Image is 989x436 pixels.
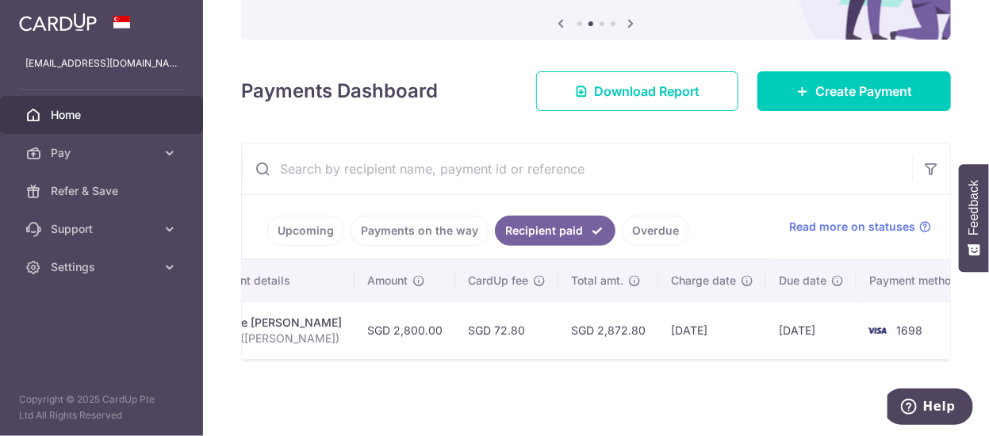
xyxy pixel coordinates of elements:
[887,388,973,428] iframe: Opens a widget where you can find more information
[779,273,826,289] span: Due date
[857,260,977,301] th: Payment method
[351,216,489,246] a: Payments on the way
[967,180,981,235] span: Feedback
[622,216,689,246] a: Overdue
[571,273,623,289] span: Total amt.
[671,273,736,289] span: Charge date
[241,77,438,105] h4: Payments Dashboard
[367,273,408,289] span: Amount
[815,82,912,101] span: Create Payment
[267,216,344,246] a: Upcoming
[896,323,922,337] span: 1698
[468,273,528,289] span: CardUp fee
[242,143,912,194] input: Search by recipient name, payment id or reference
[51,221,155,237] span: Support
[51,145,155,161] span: Pay
[355,301,455,359] td: SGD 2,800.00
[861,321,893,340] img: Bank Card
[192,260,355,301] th: Payment details
[495,216,615,246] a: Recipient paid
[766,301,857,359] td: [DATE]
[205,315,342,331] div: Rent. Le [PERSON_NAME]
[757,71,951,111] a: Create Payment
[789,219,915,235] span: Read more on statuses
[536,71,738,111] a: Download Report
[19,13,97,32] img: CardUp
[51,107,155,123] span: Home
[51,259,155,275] span: Settings
[959,164,989,272] button: Feedback - Show survey
[594,82,700,101] span: Download Report
[558,301,658,359] td: SGD 2,872.80
[205,331,342,346] p: Rental ([PERSON_NAME])
[25,55,178,71] p: [EMAIL_ADDRESS][DOMAIN_NAME]
[789,219,931,235] a: Read more on statuses
[51,183,155,199] span: Refer & Save
[658,301,766,359] td: [DATE]
[455,301,558,359] td: SGD 72.80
